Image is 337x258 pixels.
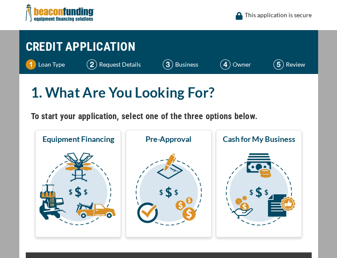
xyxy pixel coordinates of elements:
img: Step 2 [87,59,97,70]
h2: 1. What Are You Looking For? [31,83,307,102]
img: Equipment Financing [37,147,119,233]
img: Cash for My Business [218,147,300,233]
img: Step 4 [220,59,231,70]
p: Owner [233,59,251,70]
img: Pre-Approval [128,147,210,233]
img: lock icon to convery security [236,12,243,20]
h1: CREDIT APPLICATION [26,34,312,59]
button: Pre-Approval [126,130,212,237]
img: Step 3 [163,59,173,70]
button: Cash for My Business [216,130,302,237]
span: Pre-Approval [146,134,191,144]
button: Equipment Financing [35,130,121,237]
h4: To start your application, select one of the three options below. [31,109,307,123]
img: Step 5 [273,59,284,70]
p: Loan Type [38,59,65,70]
p: Business [175,59,198,70]
img: Step 1 [26,59,36,70]
p: This application is secure [245,10,312,20]
p: Review [286,59,305,70]
span: Equipment Financing [43,134,114,144]
span: Cash for My Business [223,134,295,144]
p: Request Details [99,59,141,70]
